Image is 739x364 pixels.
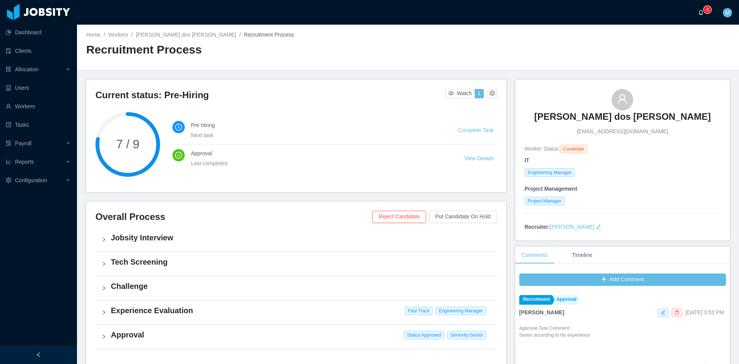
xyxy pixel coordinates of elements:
div: icon: rightExperience Evaluation [95,300,497,324]
h3: [PERSON_NAME] dos [PERSON_NAME] [534,111,711,123]
i: icon: right [102,237,106,242]
strong: [PERSON_NAME] [519,309,564,315]
a: [PERSON_NAME] [550,224,594,230]
span: [EMAIL_ADDRESS][DOMAIN_NAME] [577,127,668,136]
i: icon: clock-circle [175,124,182,131]
a: [PERSON_NAME] dos [PERSON_NAME] [136,32,236,38]
div: Timeline [566,247,598,264]
span: 7 / 9 [95,138,160,150]
span: Project Manager [525,197,565,205]
a: View Details [464,155,494,161]
div: icon: rightApproval [95,325,497,349]
div: Last completed [191,159,446,168]
div: Comments [515,247,554,264]
span: Recruitment Process [244,32,294,38]
span: [DATE] 3:53 PM [685,309,724,315]
i: icon: right [102,334,106,339]
h3: Overall Process [95,211,372,223]
i: icon: right [102,286,106,290]
h4: Tech Screening [111,257,491,267]
strong: Project Management [525,186,577,192]
a: Home [86,32,100,38]
span: M [725,8,730,17]
strong: Recruiter: [525,224,550,230]
i: icon: file-protect [6,141,11,146]
a: Workers [108,32,128,38]
span: Configuration [15,177,47,183]
div: icon: rightTech Screening [95,252,497,276]
span: Fast Track [405,307,433,315]
a: icon: robotUsers [6,80,71,96]
i: icon: user [617,94,628,104]
span: Worker Status: [525,146,560,152]
span: Reports [15,159,34,165]
a: icon: userWorkers [6,99,71,114]
h4: Approval [191,149,446,158]
button: icon: eyeWatch [445,89,475,98]
button: Put Candidate On Hold [429,211,497,223]
a: Recruitment [519,295,552,305]
button: Reject Candidate [372,211,426,223]
span: Allocation [15,66,38,72]
span: / [104,32,105,38]
a: icon: auditClients [6,43,71,59]
a: icon: profileTasks [6,117,71,133]
sup: 4 [704,6,711,13]
p: 4 [706,6,709,13]
span: Seniority: Senior [447,331,486,339]
i: icon: bell [698,10,704,15]
h4: Approval [111,329,491,340]
a: icon: pie-chartDashboard [6,25,71,40]
h3: Current status: Pre-Hiring [95,89,445,101]
button: icon: plusAdd Comment [519,273,726,286]
h2: Recruitment Process [86,42,408,58]
h4: Pre Hiring [191,121,440,129]
h4: Jobsity Interview [111,232,491,243]
i: icon: delete [675,310,679,315]
div: icon: rightChallenge [95,276,497,300]
span: / [131,32,133,38]
button: icon: setting [488,89,497,98]
h4: Experience Evaluation [111,305,491,316]
h4: Challenge [111,281,491,292]
i: icon: right [102,310,106,315]
span: Engineering Manager [525,168,575,177]
i: icon: right [102,262,106,266]
a: [PERSON_NAME] dos [PERSON_NAME] [534,111,711,127]
i: icon: setting [6,178,11,183]
i: icon: solution [6,67,11,72]
i: icon: edit [596,224,601,230]
span: Candidate [560,145,587,153]
div: Next task [191,131,440,139]
span: / [239,32,241,38]
div: Approval Task Comment: [519,325,590,362]
div: icon: rightJobsity Interview [95,228,497,252]
strong: IT [525,157,529,163]
p: Senior according to his experience [519,332,590,339]
button: 1 [475,89,484,98]
i: icon: line-chart [6,159,11,164]
a: Complete Task [458,127,493,133]
span: Status: Approved [404,331,444,339]
a: Approval [553,295,578,305]
i: icon: check-circle [175,152,182,159]
span: Engineering Manager [436,307,486,315]
i: icon: edit [661,310,665,315]
span: Payroll [15,140,32,146]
